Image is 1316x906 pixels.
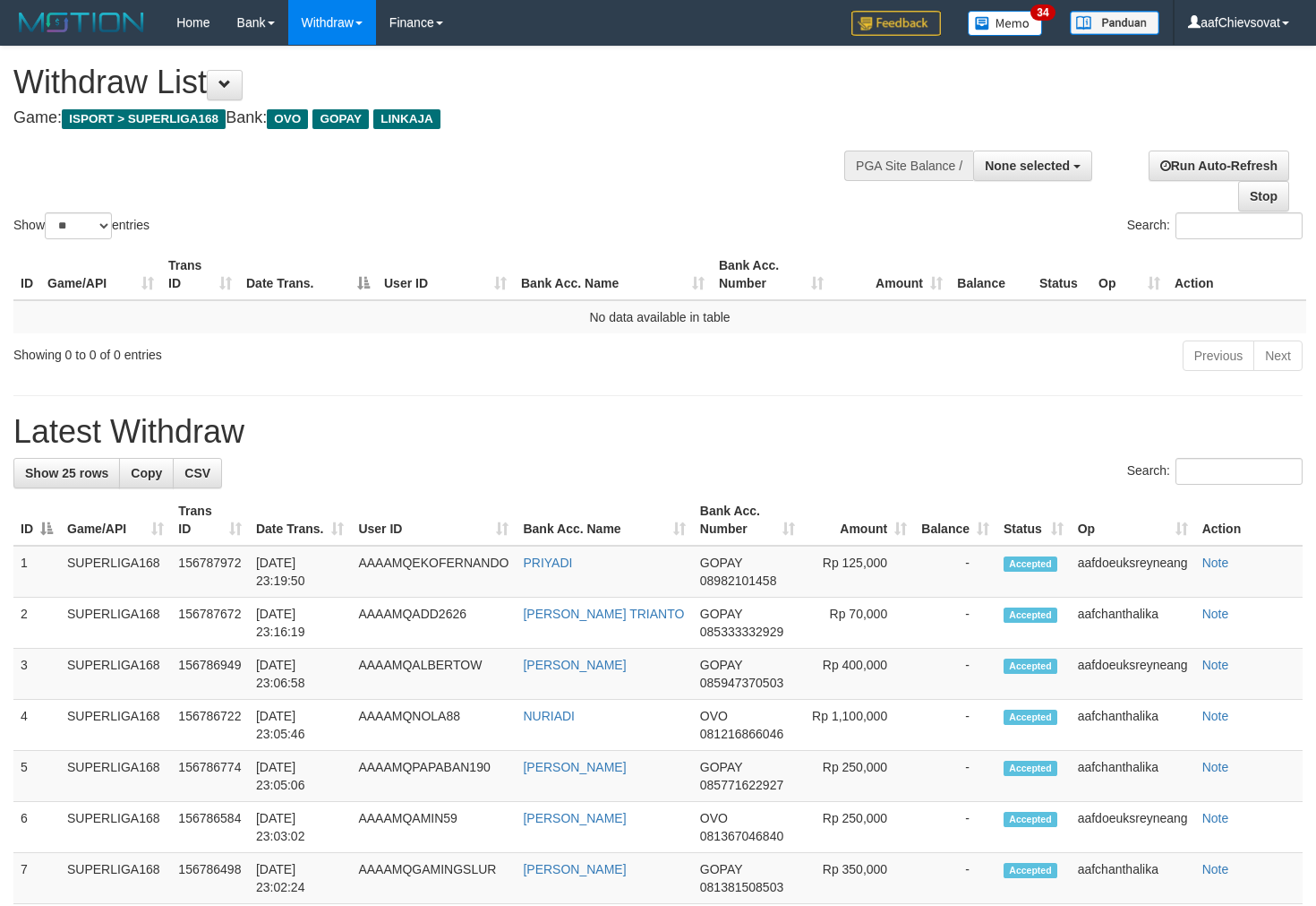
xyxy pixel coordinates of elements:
[45,212,112,239] select: Showentries
[523,811,626,825] a: [PERSON_NAME]
[700,574,777,588] span: Copy 08982101458 to clipboard
[914,649,996,700] td: -
[914,802,996,853] td: -
[60,495,171,546] th: Game/API: activate to sort column ascending
[700,709,728,723] span: OVO
[1202,607,1229,621] a: Note
[249,700,351,751] td: [DATE] 23:05:46
[1004,710,1057,725] span: Accepted
[700,811,728,825] span: OVO
[13,649,60,700] td: 3
[1195,495,1303,546] th: Action
[171,546,249,598] td: 156787972
[914,853,996,904] td: -
[700,778,783,792] span: Copy 085771622927 to clipboard
[712,249,831,300] th: Bank Acc. Number: activate to sort column ascending
[13,495,60,546] th: ID: activate to sort column descending
[973,151,1092,181] button: None selected
[13,853,60,904] td: 7
[1004,863,1057,878] span: Accepted
[171,751,249,802] td: 156786774
[1071,495,1195,546] th: Op: activate to sort column ascending
[914,598,996,649] td: -
[13,414,1303,450] h1: Latest Withdraw
[60,546,171,598] td: SUPERLIGA168
[184,466,210,480] span: CSV
[62,109,226,129] span: ISPORT > SUPERLIGA168
[249,546,351,598] td: [DATE] 23:19:50
[693,495,802,546] th: Bank Acc. Number: activate to sort column ascending
[13,700,60,751] td: 4
[1183,341,1254,371] a: Previous
[700,556,742,570] span: GOPAY
[996,495,1071,546] th: Status: activate to sort column ascending
[1091,249,1167,300] th: Op: activate to sort column ascending
[119,458,174,488] a: Copy
[13,9,150,36] img: MOTION_logo.png
[171,495,249,546] th: Trans ID: activate to sort column ascending
[1202,811,1229,825] a: Note
[13,212,150,239] label: Show entries
[13,546,60,598] td: 1
[1004,608,1057,623] span: Accepted
[351,598,516,649] td: AAAAMQADD2626
[351,649,516,700] td: AAAAMQALBERTOW
[523,862,626,876] a: [PERSON_NAME]
[1175,212,1303,239] input: Search:
[831,249,950,300] th: Amount: activate to sort column ascending
[985,159,1070,173] span: None selected
[700,676,783,690] span: Copy 085947370503 to clipboard
[377,249,514,300] th: User ID: activate to sort column ascending
[523,556,572,570] a: PRIYADI
[1167,249,1306,300] th: Action
[1202,760,1229,774] a: Note
[523,658,626,672] a: [PERSON_NAME]
[249,802,351,853] td: [DATE] 23:03:02
[25,466,108,480] span: Show 25 rows
[351,802,516,853] td: AAAAMQAMIN59
[700,607,742,621] span: GOPAY
[351,495,516,546] th: User ID: activate to sort column ascending
[1253,341,1303,371] a: Next
[802,598,914,649] td: Rp 70,000
[1149,151,1289,181] a: Run Auto-Refresh
[1071,751,1195,802] td: aafchanthalika
[171,700,249,751] td: 156786722
[1202,862,1229,876] a: Note
[700,658,742,672] span: GOPAY
[1202,556,1229,570] a: Note
[351,700,516,751] td: AAAAMQNOLA88
[523,760,626,774] a: [PERSON_NAME]
[700,625,783,639] span: Copy 085333332929 to clipboard
[13,249,40,300] th: ID
[700,727,783,741] span: Copy 081216866046 to clipboard
[60,802,171,853] td: SUPERLIGA168
[239,249,377,300] th: Date Trans.: activate to sort column descending
[60,853,171,904] td: SUPERLIGA168
[950,249,1032,300] th: Balance
[1071,649,1195,700] td: aafdoeuksreyneang
[968,11,1043,36] img: Button%20Memo.svg
[1070,11,1159,35] img: panduan.png
[1071,853,1195,904] td: aafchanthalika
[1004,557,1057,572] span: Accepted
[802,853,914,904] td: Rp 350,000
[1071,802,1195,853] td: aafdoeuksreyneang
[13,802,60,853] td: 6
[700,880,783,894] span: Copy 081381508503 to clipboard
[516,495,692,546] th: Bank Acc. Name: activate to sort column ascending
[514,249,712,300] th: Bank Acc. Name: activate to sort column ascending
[1127,458,1303,485] label: Search:
[1004,812,1057,827] span: Accepted
[171,853,249,904] td: 156786498
[171,802,249,853] td: 156786584
[1004,761,1057,776] span: Accepted
[844,151,973,181] div: PGA Site Balance /
[914,751,996,802] td: -
[13,751,60,802] td: 5
[173,458,222,488] a: CSV
[249,598,351,649] td: [DATE] 23:16:19
[914,700,996,751] td: -
[312,109,369,129] span: GOPAY
[13,109,859,127] h4: Game: Bank:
